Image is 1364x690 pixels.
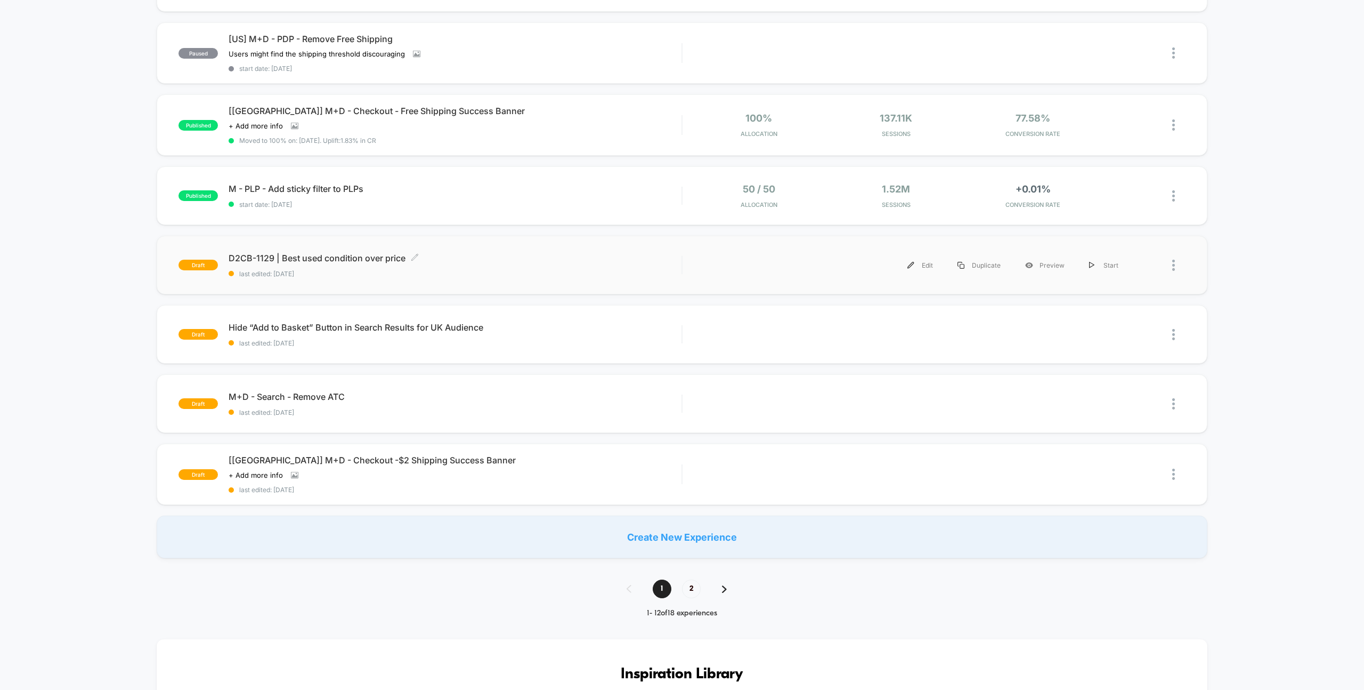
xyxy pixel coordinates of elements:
span: Users might find the shipping threshold discouraging [229,50,405,58]
span: 50 / 50 [743,183,775,195]
img: pagination forward [722,585,727,593]
span: + Add more info [229,122,283,130]
span: Moved to 100% on: [DATE] . Uplift: 1.83% in CR [239,137,376,145]
img: close [1172,119,1175,131]
img: menu [907,262,914,269]
span: CONVERSION RATE [967,130,1099,138]
span: [[GEOGRAPHIC_DATA]] M+D - Checkout -$2 Shipping Success Banner [229,455,681,466]
div: Create New Experience [157,516,1207,558]
span: paused [178,48,218,59]
img: menu [957,262,964,269]
span: draft [178,469,218,480]
span: CONVERSION RATE [967,201,1099,208]
span: +0.01% [1016,183,1051,195]
img: close [1172,329,1175,340]
span: Sessions [830,201,962,208]
span: last edited: [DATE] [229,270,681,278]
span: 1.52M [882,183,910,195]
div: Duplicate [945,253,1013,277]
span: draft [178,329,218,340]
span: last edited: [DATE] [229,486,681,494]
span: 2 [682,580,701,598]
span: Sessions [830,130,962,138]
img: close [1172,469,1175,480]
span: start date: [DATE] [229,200,681,208]
span: + Add more info [229,471,283,479]
div: Start [1077,253,1131,277]
div: Edit [895,253,945,277]
span: Allocation [741,201,777,208]
span: 1 [653,580,671,598]
span: Allocation [741,130,777,138]
img: close [1172,47,1175,59]
div: Preview [1013,253,1077,277]
img: close [1172,190,1175,202]
span: start date: [DATE] [229,65,681,73]
span: published [178,190,218,201]
img: menu [1089,262,1094,269]
div: 1 - 12 of 18 experiences [616,609,748,618]
span: Hide “Add to Basket” Button in Search Results for UK Audience [229,322,681,333]
span: D2CB-1129 | Best used condition over price [229,253,681,263]
span: last edited: [DATE] [229,408,681,416]
span: 137.11k [880,113,912,124]
h3: Inspiration Library [189,666,1175,683]
span: draft [178,260,218,270]
img: close [1172,398,1175,410]
span: [US] M+D - PDP - Remove Free Shipping [229,34,681,44]
span: last edited: [DATE] [229,339,681,347]
span: 100% [745,113,772,124]
span: M - PLP - Add sticky filter to PLPs [229,183,681,194]
span: published [178,120,218,131]
span: M+D - Search - Remove ATC [229,391,681,402]
span: [[GEOGRAPHIC_DATA]] M+D - Checkout - Free Shipping Success Banner [229,106,681,116]
span: draft [178,398,218,409]
span: 77.58% [1016,113,1050,124]
img: close [1172,260,1175,271]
